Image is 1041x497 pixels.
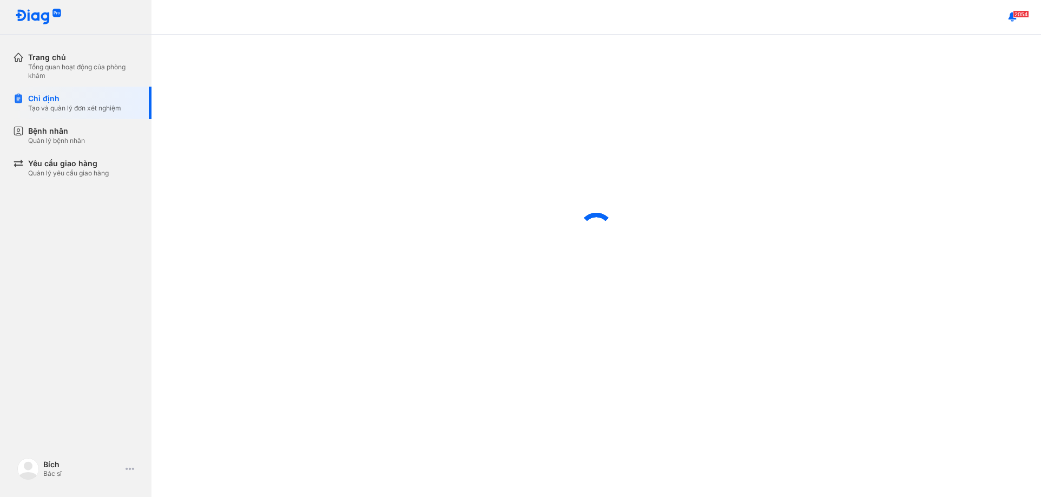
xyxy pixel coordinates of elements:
[28,52,139,63] div: Trang chủ
[28,104,121,113] div: Tạo và quản lý đơn xét nghiệm
[17,458,39,480] img: logo
[28,136,85,145] div: Quản lý bệnh nhân
[28,63,139,80] div: Tổng quan hoạt động của phòng khám
[15,9,62,25] img: logo
[28,126,85,136] div: Bệnh nhân
[43,460,121,469] div: Bích
[28,93,121,104] div: Chỉ định
[43,469,121,478] div: Bác sĩ
[28,158,109,169] div: Yêu cầu giao hàng
[28,169,109,178] div: Quản lý yêu cầu giao hàng
[1013,10,1029,18] span: 2054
